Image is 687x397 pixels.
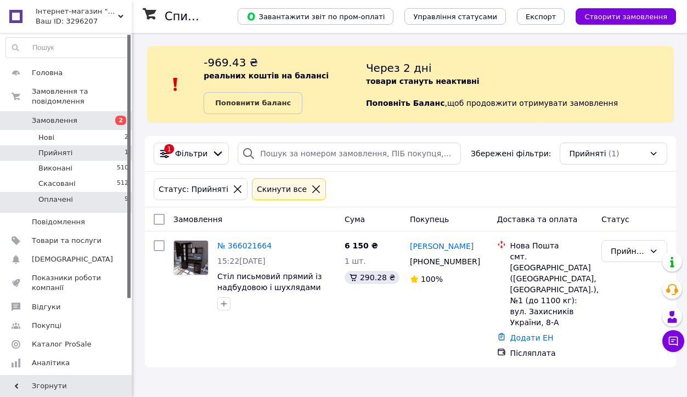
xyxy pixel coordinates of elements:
[6,38,129,58] input: Пошук
[413,13,497,21] span: Управління статусами
[32,68,63,78] span: Головна
[167,76,184,93] img: :exclamation:
[404,8,506,25] button: Управління статусами
[345,257,366,265] span: 1 шт.
[38,148,72,158] span: Прийняті
[32,116,77,126] span: Замовлення
[471,148,551,159] span: Збережені фільтри:
[238,8,393,25] button: Завантажити звіт по пром-оплаті
[32,273,102,293] span: Показники роботи компанії
[517,8,565,25] button: Експорт
[32,217,85,227] span: Повідомлення
[32,236,102,246] span: Товари та послуги
[38,133,54,143] span: Нові
[510,333,554,342] a: Додати ЕН
[565,12,676,20] a: Створити замовлення
[366,55,674,114] div: , щоб продовжити отримувати замовлення
[510,348,593,359] div: Післяплата
[497,215,578,224] span: Доставка та оплата
[217,272,322,303] a: Стіл письмовий прямий із надбудовою і шухлядами [PERSON_NAME]
[38,195,73,205] span: Оплачені
[32,339,91,349] span: Каталог ProSale
[366,99,445,107] b: Поповніть Баланс
[174,241,208,275] img: Фото товару
[662,330,684,352] button: Чат з покупцем
[510,240,593,251] div: Нова Пошта
[38,179,76,189] span: Скасовані
[238,143,461,165] input: Пошук за номером замовлення, ПІБ покупця, номером телефону, Email, номером накладної
[601,215,629,224] span: Статус
[38,163,72,173] span: Виконані
[345,271,399,284] div: 290.28 ₴
[204,56,258,69] span: -969.43 ₴
[204,71,329,80] b: реальних коштів на балансі
[366,77,480,86] b: товари стануть неактивні
[345,241,378,250] span: 6 150 ₴
[410,215,449,224] span: Покупець
[421,275,443,283] span: 100%
[215,99,291,107] b: Поповнити баланс
[117,163,128,173] span: 510
[115,116,126,125] span: 2
[217,241,272,250] a: № 366021664
[32,87,132,106] span: Замовлення та повідомлення
[175,148,207,159] span: Фільтри
[611,245,645,257] div: Прийнято
[255,183,309,195] div: Cкинути все
[36,7,118,16] span: Інтернет-магазин "Gladyss"
[345,215,365,224] span: Cума
[165,10,276,23] h1: Список замовлень
[36,16,132,26] div: Ваш ID: 3296207
[584,13,667,21] span: Створити замовлення
[173,215,222,224] span: Замовлення
[156,183,230,195] div: Статус: Прийняті
[526,13,556,21] span: Експорт
[366,61,432,75] span: Через 2 дні
[576,8,676,25] button: Створити замовлення
[173,240,209,275] a: Фото товару
[125,133,128,143] span: 2
[204,92,302,114] a: Поповнити баланс
[609,149,620,158] span: (1)
[408,254,480,269] div: [PHONE_NUMBER]
[32,358,70,368] span: Аналітика
[217,257,266,265] span: 15:22[DATE]
[410,241,474,252] a: [PERSON_NAME]
[125,148,128,158] span: 1
[117,179,128,189] span: 512
[569,148,606,159] span: Прийняті
[125,195,128,205] span: 9
[32,254,113,264] span: [DEMOGRAPHIC_DATA]
[246,12,385,21] span: Завантажити звіт по пром-оплаті
[32,321,61,331] span: Покупці
[510,251,593,328] div: смт. [GEOGRAPHIC_DATA] ([GEOGRAPHIC_DATA], [GEOGRAPHIC_DATA].), №1 (до 1100 кг): вул. Захисників ...
[32,302,60,312] span: Відгуки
